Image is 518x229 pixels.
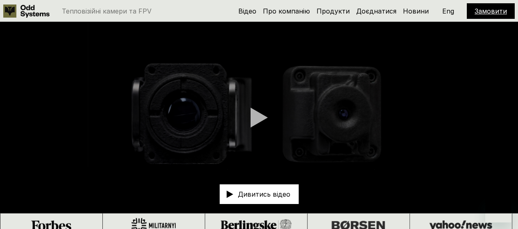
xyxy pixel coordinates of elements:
p: Eng [442,8,454,14]
a: Про компанію [263,7,310,15]
a: Відео [238,7,256,15]
p: Дивитись відео [238,191,290,197]
a: Новини [403,7,429,15]
a: Продукти [317,7,350,15]
a: Замовити [475,7,507,15]
p: Тепловізійні камери та FPV [62,8,152,14]
a: Доєднатися [356,7,396,15]
iframe: Кнопка для запуску вікна повідомлень [485,196,511,222]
